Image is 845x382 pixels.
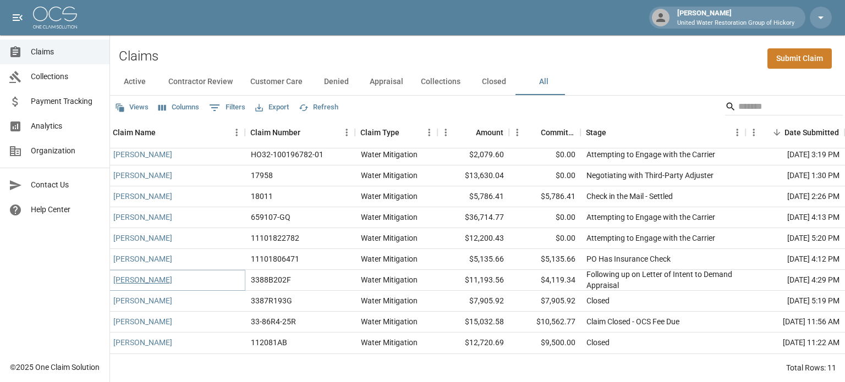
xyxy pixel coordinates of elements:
button: Closed [469,69,519,95]
div: dynamic tabs [110,69,845,95]
div: [DATE] 4:29 PM [746,270,845,291]
div: Stage [586,117,606,148]
div: $0.00 [509,207,581,228]
a: [PERSON_NAME] [113,212,172,223]
div: 659107-GQ [251,212,290,223]
div: 11101806471 [251,253,299,264]
button: Menu [745,124,762,141]
button: Customer Care [242,69,311,95]
button: Menu [338,124,355,141]
div: $12,720.69 [438,333,509,353]
button: Select columns [156,99,202,116]
div: 112081AB [251,337,287,348]
button: Sort [399,125,415,140]
div: 3388B202F [251,274,291,285]
a: [PERSON_NAME] [113,149,172,160]
div: $12,200.43 [438,228,509,249]
button: Refresh [296,99,341,116]
button: Collections [412,69,469,95]
div: $36,714.77 [438,207,509,228]
button: Sort [156,125,171,140]
div: Total Rows: 11 [786,362,836,373]
div: $0.00 [509,165,581,186]
div: $10,562.77 [509,312,581,333]
a: [PERSON_NAME] [113,191,172,202]
div: [DATE] 5:19 PM [746,291,845,312]
div: Water Mitigation [361,337,418,348]
div: $4,119.34 [509,270,581,291]
button: Active [110,69,160,95]
div: Water Mitigation [361,274,418,285]
div: Water Mitigation [361,232,418,243]
div: [DATE] 11:22 AM [746,333,845,353]
button: Menu [509,124,525,141]
div: [DATE] 2:26 PM [746,186,845,207]
a: [PERSON_NAME] [113,232,172,243]
div: 17958 [251,170,273,181]
div: 33-86R4-25R [251,316,296,327]
p: United Water Restoration Group of Hickory [677,19,794,28]
button: Appraisal [361,69,412,95]
button: Menu [729,124,745,141]
div: $5,135.66 [438,249,509,270]
button: Menu [228,124,245,141]
div: $13,630.04 [438,165,509,186]
div: Stage [580,117,745,148]
span: Collections [31,71,101,82]
div: © 2025 One Claim Solution [10,362,100,373]
a: [PERSON_NAME] [113,170,172,181]
a: [PERSON_NAME] [113,295,172,306]
div: [DATE] 1:30 PM [746,165,845,186]
span: Payment Tracking [31,96,101,107]
div: Committed Amount [541,117,575,148]
button: Menu [437,124,454,141]
span: Analytics [31,120,101,132]
div: Check in the Mail - Settled [586,191,673,202]
h2: Claims [119,48,158,64]
button: Sort [606,125,622,140]
button: Sort [460,125,476,140]
div: [DATE] 3:19 PM [746,145,845,165]
div: [DATE] 4:13 PM [746,207,845,228]
div: Water Mitigation [361,149,418,160]
button: open drawer [7,7,29,29]
div: Claim Name [107,117,245,148]
button: Menu [421,124,437,141]
div: Attempting to Engage with the Carrier [586,232,715,243]
div: $15,032.58 [438,312,509,333]
div: Water Mitigation [361,170,418,181]
a: [PERSON_NAME] [113,316,172,327]
button: Show filters [206,99,248,117]
button: Denied [311,69,361,95]
div: Water Mitigation [361,253,418,264]
div: Claim Number [250,117,300,148]
div: $5,786.41 [438,186,509,207]
div: 3387R193G [251,295,292,306]
a: [PERSON_NAME] [113,253,172,264]
div: Amount [437,117,509,148]
div: [DATE] 11:56 AM [746,312,845,333]
div: Search [725,98,843,118]
div: Negotiating with Third-Party Adjuster [586,170,714,181]
button: All [519,69,568,95]
div: Claim Name [113,117,156,148]
span: Contact Us [31,179,101,191]
div: PO Has Insurance Check [586,253,671,264]
div: Date Submitted [784,117,839,148]
div: Claim Number [245,117,355,148]
div: Water Mitigation [361,212,418,223]
div: Date Submitted [745,117,844,148]
button: Views [112,99,151,116]
div: HO32-100196782-01 [251,149,323,160]
a: [PERSON_NAME] [113,274,172,285]
div: $9,500.00 [509,333,581,353]
span: Organization [31,145,101,157]
div: Amount [476,117,503,148]
div: Closed [586,337,610,348]
div: [DATE] 4:12 PM [746,249,845,270]
button: Sort [300,125,316,140]
div: 18011 [251,191,273,202]
div: $5,786.41 [509,186,581,207]
div: $0.00 [509,228,581,249]
span: Help Center [31,204,101,215]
